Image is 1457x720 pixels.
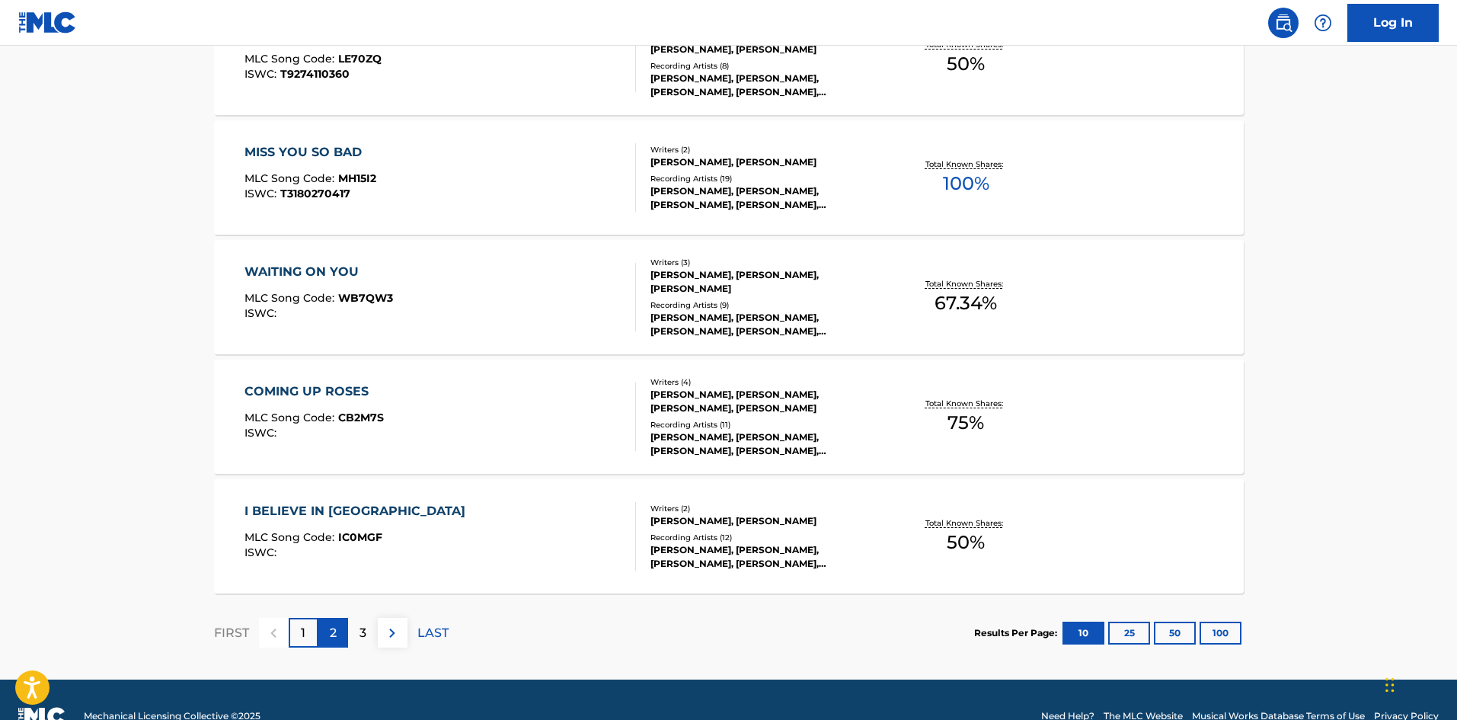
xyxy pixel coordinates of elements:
span: ISWC : [244,426,280,440]
div: [PERSON_NAME], [PERSON_NAME], [PERSON_NAME], [PERSON_NAME], [PERSON_NAME] [650,72,880,99]
div: I BELIEVE IN [GEOGRAPHIC_DATA] [244,502,473,520]
div: Help [1308,8,1338,38]
span: 67.34 % [935,290,997,317]
div: [PERSON_NAME], [PERSON_NAME], [PERSON_NAME], [PERSON_NAME], [PERSON_NAME] [650,430,880,458]
div: Recording Artists ( 9 ) [650,299,880,311]
span: T3180270417 [280,187,350,200]
img: right [383,624,401,642]
p: FIRST [214,624,249,642]
div: Recording Artists ( 8 ) [650,60,880,72]
a: WAITING ON YOUMLC Song Code:WB7QW3ISWC:Writers (3)[PERSON_NAME], [PERSON_NAME], [PERSON_NAME]Reco... [214,240,1244,354]
img: help [1314,14,1332,32]
img: search [1274,14,1292,32]
a: Public Search [1268,8,1299,38]
div: Writers ( 4 ) [650,376,880,388]
div: Writers ( 2 ) [650,503,880,514]
span: MH15I2 [338,171,376,185]
span: 50 % [947,529,985,556]
button: 10 [1062,622,1104,645]
p: Total Known Shares: [925,278,1007,290]
p: LAST [417,624,449,642]
a: I BELIEVE IN [GEOGRAPHIC_DATA]MLC Song Code:IC0MGFISWC:Writers (2)[PERSON_NAME], [PERSON_NAME]Rec... [214,479,1244,594]
p: Total Known Shares: [925,517,1007,529]
div: [PERSON_NAME], [PERSON_NAME], [PERSON_NAME], [PERSON_NAME], [PERSON_NAME] [650,184,880,212]
span: 100 % [943,170,989,197]
a: LONG WAY BACKMLC Song Code:LE70ZQISWC:T9274110360Writers (4)[PERSON_NAME], [PERSON_NAME], [PERSON... [214,1,1244,115]
div: Recording Artists ( 19 ) [650,173,880,184]
div: Recording Artists ( 12 ) [650,532,880,543]
a: MISS YOU SO BADMLC Song Code:MH15I2ISWC:T3180270417Writers (2)[PERSON_NAME], [PERSON_NAME]Recordi... [214,120,1244,235]
span: 75 % [947,409,984,437]
span: MLC Song Code : [244,171,338,185]
p: 2 [330,624,337,642]
div: Drag [1385,662,1395,708]
p: 1 [301,624,305,642]
span: WB7QW3 [338,291,393,305]
span: MLC Song Code : [244,291,338,305]
span: MLC Song Code : [244,411,338,424]
div: Writers ( 3 ) [650,257,880,268]
iframe: Chat Widget [1381,647,1457,720]
div: Writers ( 2 ) [650,144,880,155]
button: 100 [1200,622,1241,645]
p: 3 [359,624,366,642]
span: ISWC : [244,187,280,200]
div: [PERSON_NAME], [PERSON_NAME] [650,514,880,528]
span: IC0MGF [338,530,382,544]
p: Results Per Page: [974,626,1061,640]
img: MLC Logo [18,11,77,34]
div: [PERSON_NAME], [PERSON_NAME], [PERSON_NAME] [650,268,880,296]
div: [PERSON_NAME], [PERSON_NAME], [PERSON_NAME], [PERSON_NAME], [PERSON_NAME] [650,311,880,338]
div: MISS YOU SO BAD [244,143,376,162]
div: [PERSON_NAME], [PERSON_NAME] [650,155,880,169]
span: ISWC : [244,546,280,559]
span: CB2M7S [338,411,384,424]
span: T9274110360 [280,67,350,81]
div: [PERSON_NAME], [PERSON_NAME], [PERSON_NAME], [PERSON_NAME] [650,388,880,415]
span: LE70ZQ [338,52,382,66]
div: [PERSON_NAME], [PERSON_NAME], [PERSON_NAME], [PERSON_NAME], [PERSON_NAME] [650,543,880,571]
span: MLC Song Code : [244,530,338,544]
button: 50 [1154,622,1196,645]
span: MLC Song Code : [244,52,338,66]
span: 50 % [947,50,985,78]
p: Total Known Shares: [925,398,1007,409]
div: WAITING ON YOU [244,263,393,281]
a: COMING UP ROSESMLC Song Code:CB2M7SISWC:Writers (4)[PERSON_NAME], [PERSON_NAME], [PERSON_NAME], [... [214,360,1244,474]
span: ISWC : [244,67,280,81]
a: Log In [1347,4,1439,42]
div: COMING UP ROSES [244,382,384,401]
button: 25 [1108,622,1150,645]
p: Total Known Shares: [925,158,1007,170]
div: Recording Artists ( 11 ) [650,419,880,430]
span: ISWC : [244,306,280,320]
